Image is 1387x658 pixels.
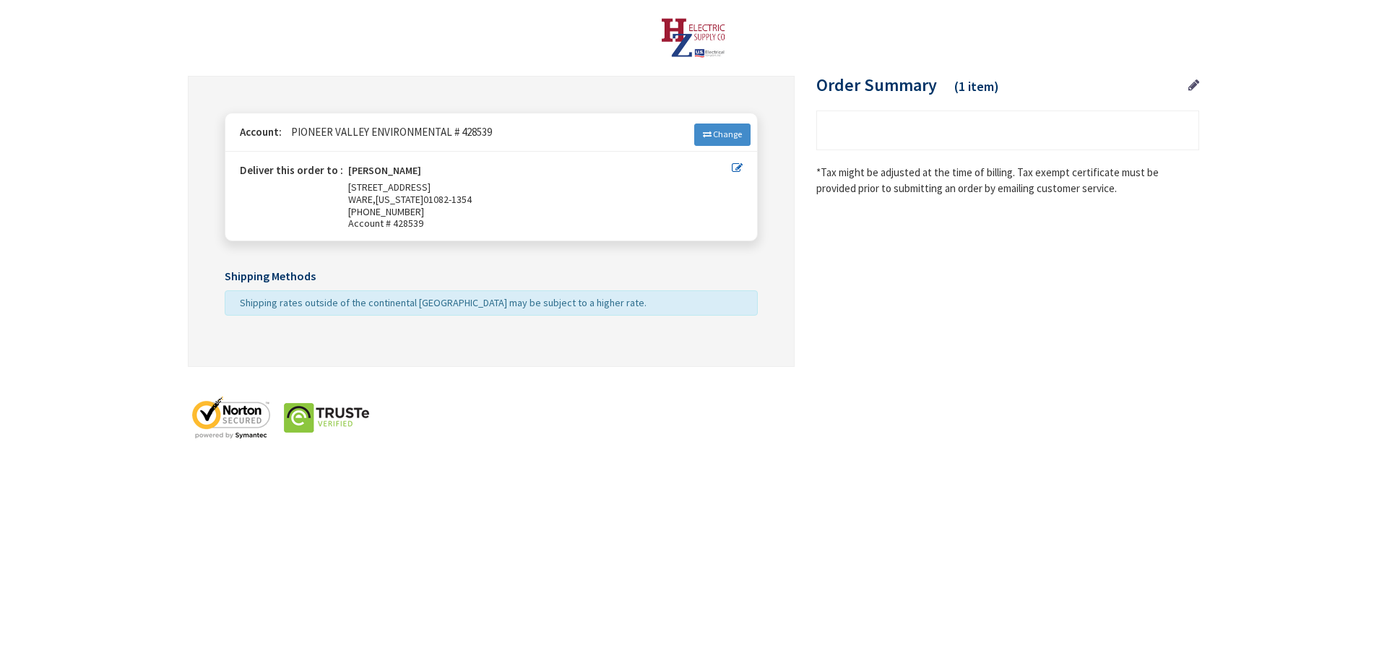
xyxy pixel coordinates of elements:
[816,74,937,96] span: Order Summary
[348,193,376,206] span: WARE,
[283,396,370,439] img: truste-seal.png
[423,193,472,206] span: 01082-1354
[240,296,647,309] span: Shipping rates outside of the continental [GEOGRAPHIC_DATA] may be subject to a higher rate.
[225,270,758,283] h5: Shipping Methods
[713,129,742,139] span: Change
[348,205,424,218] span: [PHONE_NUMBER]
[188,396,275,439] img: norton-seal.png
[240,163,343,177] strong: Deliver this order to :
[240,125,282,139] strong: Account:
[816,165,1199,196] : *Tax might be adjusted at the time of billing. Tax exempt certificate must be provided prior to s...
[284,125,492,139] span: PIONEER VALLEY ENVIRONMENTAL # 428539
[348,217,732,230] span: Account # 428539
[954,78,999,95] span: (1 item)
[661,18,727,58] img: HZ Electric Supply
[348,181,431,194] span: [STREET_ADDRESS]
[694,124,751,145] a: Change
[376,193,423,206] span: [US_STATE]
[348,165,421,181] strong: [PERSON_NAME]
